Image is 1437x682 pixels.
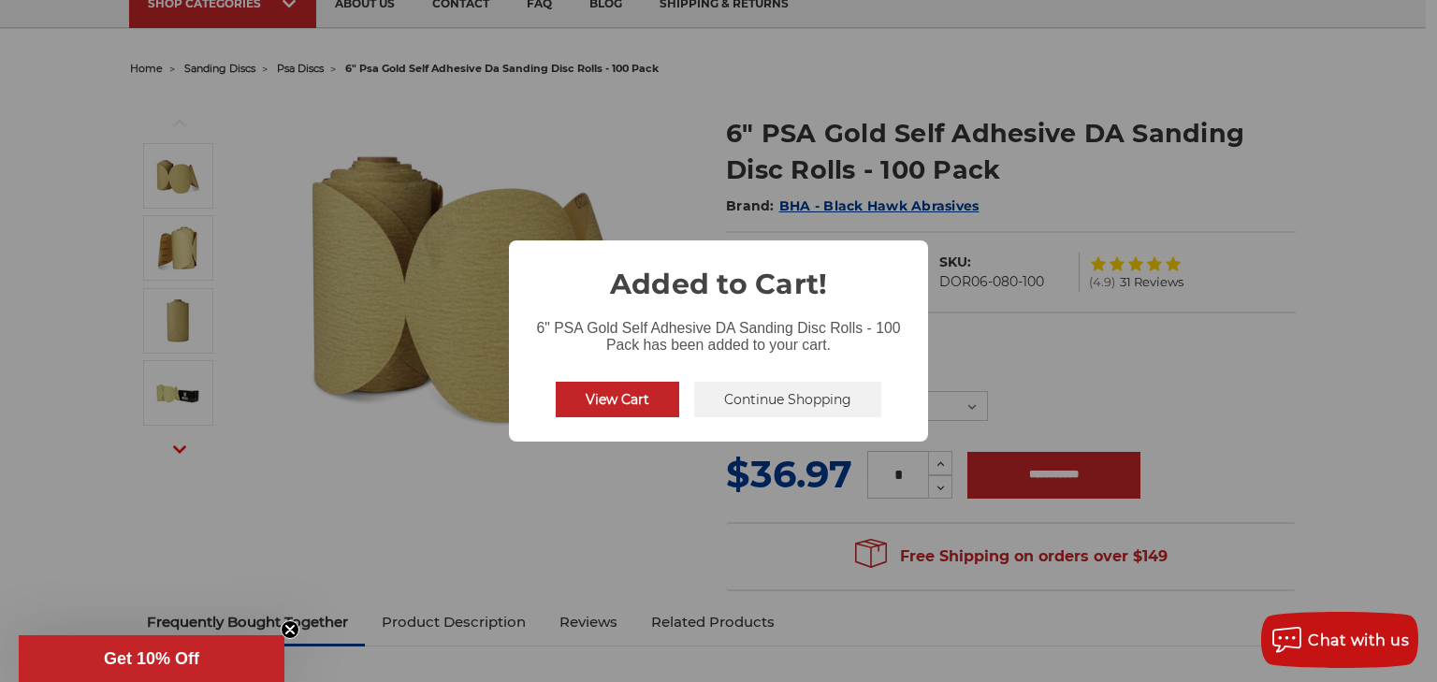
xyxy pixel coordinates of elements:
[1261,612,1418,668] button: Chat with us
[556,382,679,417] button: View Cart
[694,382,881,417] button: Continue Shopping
[509,305,928,357] div: 6" PSA Gold Self Adhesive DA Sanding Disc Rolls - 100 Pack has been added to your cart.
[1308,631,1409,649] span: Chat with us
[281,620,299,639] button: Close teaser
[104,649,199,668] span: Get 10% Off
[509,240,928,305] h2: Added to Cart!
